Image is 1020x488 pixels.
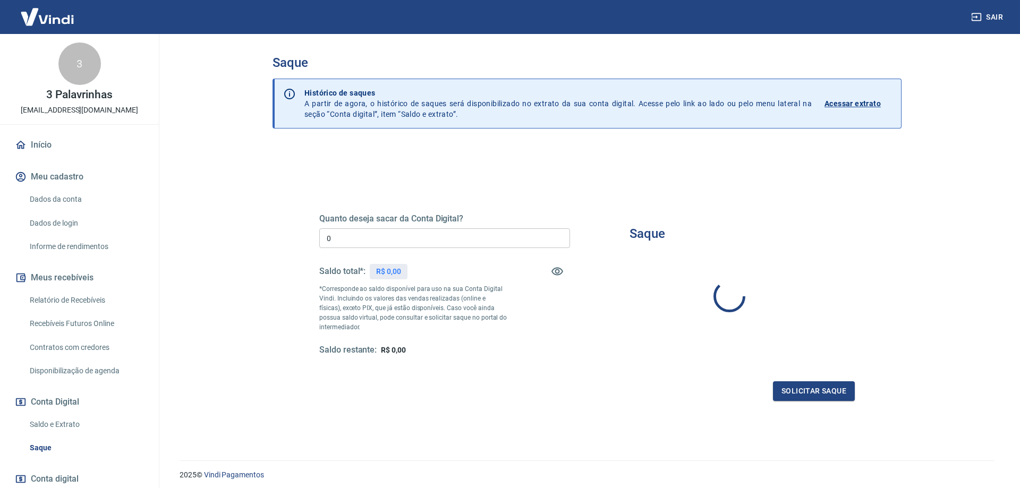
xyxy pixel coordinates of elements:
[46,89,112,100] p: 3 Palavrinhas
[204,470,264,479] a: Vindi Pagamentos
[25,313,146,335] a: Recebíveis Futuros Online
[31,472,79,486] span: Conta digital
[381,346,406,354] span: R$ 0,00
[25,236,146,258] a: Informe de rendimentos
[180,469,994,481] p: 2025 ©
[773,381,855,401] button: Solicitar saque
[25,189,146,210] a: Dados da conta
[25,360,146,382] a: Disponibilização de agenda
[13,1,82,33] img: Vindi
[273,55,902,70] h3: Saque
[376,266,401,277] p: R$ 0,00
[58,42,101,85] div: 3
[319,213,570,224] h5: Quanto deseja sacar da Conta Digital?
[25,337,146,358] a: Contratos com credores
[25,437,146,459] a: Saque
[304,88,812,119] p: A partir de agora, o histórico de saques será disponibilizado no extrato da sua conta digital. Ac...
[25,289,146,311] a: Relatório de Recebíveis
[824,98,881,109] p: Acessar extrato
[319,284,507,332] p: *Corresponde ao saldo disponível para uso na sua Conta Digital Vindi. Incluindo os valores das ve...
[13,133,146,157] a: Início
[824,88,892,119] a: Acessar extrato
[304,88,812,98] p: Histórico de saques
[13,165,146,189] button: Meu cadastro
[13,390,146,414] button: Conta Digital
[630,226,665,241] h3: Saque
[25,414,146,435] a: Saldo e Extrato
[25,212,146,234] a: Dados de login
[21,105,138,116] p: [EMAIL_ADDRESS][DOMAIN_NAME]
[319,345,377,356] h5: Saldo restante:
[13,266,146,289] button: Meus recebíveis
[319,266,365,277] h5: Saldo total*:
[969,7,1007,27] button: Sair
